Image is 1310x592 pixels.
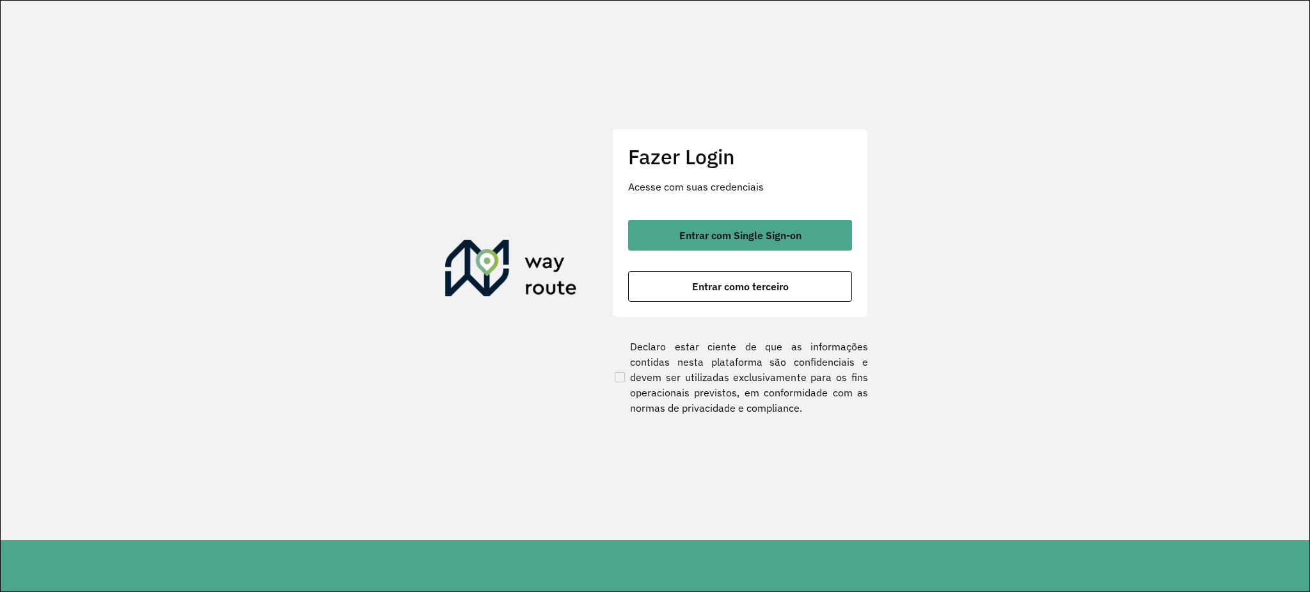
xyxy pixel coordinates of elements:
h2: Fazer Login [628,144,852,169]
label: Declaro estar ciente de que as informações contidas nesta plataforma são confidenciais e devem se... [612,339,868,416]
button: button [628,220,852,251]
button: button [628,271,852,302]
span: Entrar com Single Sign-on [679,230,801,240]
p: Acesse com suas credenciais [628,179,852,194]
img: Roteirizador AmbevTech [445,240,577,301]
span: Entrar como terceiro [692,281,789,292]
